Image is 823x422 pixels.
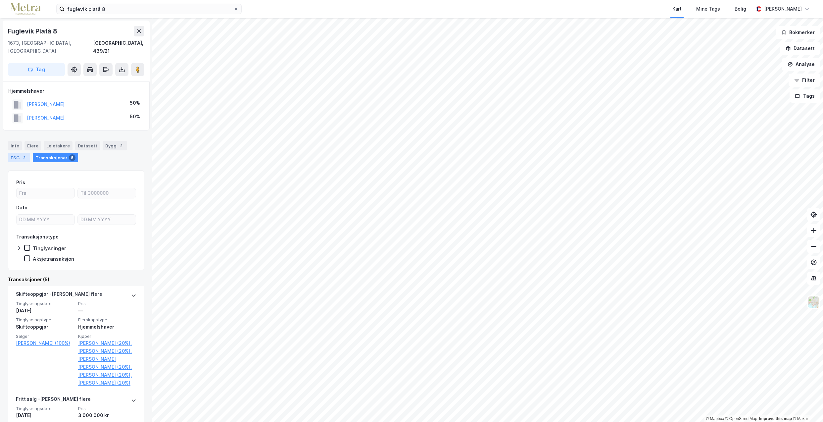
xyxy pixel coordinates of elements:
a: [PERSON_NAME] (20%) [78,379,136,387]
a: [PERSON_NAME] (20%), [78,371,136,379]
img: Z [807,296,820,308]
button: Datasett [780,42,820,55]
button: Filter [789,74,820,87]
a: [PERSON_NAME] [PERSON_NAME] (20%), [78,355,136,371]
div: Bolig [735,5,746,13]
button: Bokmerker [776,26,820,39]
img: metra-logo.256734c3b2bbffee19d4.png [11,3,40,15]
span: Pris [78,406,136,411]
span: Pris [78,301,136,306]
div: 2 [21,154,27,161]
div: Aksjetransaksjon [33,256,74,262]
a: [PERSON_NAME] (20%), [78,347,136,355]
div: 1673, [GEOGRAPHIC_DATA], [GEOGRAPHIC_DATA] [8,39,93,55]
div: 50% [130,113,140,121]
div: Tinglysninger [33,245,66,251]
div: 3 000 000 kr [78,411,136,419]
div: 5 [69,154,75,161]
span: Tinglysningstype [16,317,74,323]
input: DD.MM.YYYY [17,215,74,225]
div: Hjemmelshaver [78,323,136,331]
div: [PERSON_NAME] [764,5,802,13]
a: [PERSON_NAME] (20%), [78,339,136,347]
div: Transaksjonstype [16,233,59,241]
div: [DATE] [16,411,74,419]
div: Transaksjoner [33,153,78,162]
div: Skifteoppgjør [16,323,74,331]
div: — [78,307,136,315]
div: Kart [672,5,682,13]
input: Til 3000000 [78,188,136,198]
div: Fritt salg - [PERSON_NAME] flere [16,395,91,406]
input: DD.MM.YYYY [78,215,136,225]
div: [GEOGRAPHIC_DATA], 439/21 [93,39,144,55]
a: OpenStreetMap [725,416,757,421]
button: Tags [790,89,820,103]
div: Fuglevik Platå 8 [8,26,59,36]
div: Info [8,141,22,150]
div: Mine Tags [696,5,720,13]
iframe: Chat Widget [790,390,823,422]
div: Hjemmelshaver [8,87,144,95]
span: Eierskapstype [78,317,136,323]
button: Analyse [782,58,820,71]
span: Tinglysningsdato [16,301,74,306]
div: Leietakere [44,141,73,150]
div: Bygg [103,141,127,150]
a: [PERSON_NAME] (100%) [16,339,74,347]
div: Datasett [75,141,100,150]
span: Selger [16,334,74,339]
div: Kontrollprogram for chat [790,390,823,422]
div: 2 [118,142,124,149]
a: Improve this map [759,416,792,421]
a: Mapbox [706,416,724,421]
div: Transaksjoner (5) [8,276,144,284]
div: 50% [130,99,140,107]
div: Eiere [24,141,41,150]
div: ESG [8,153,30,162]
div: [DATE] [16,307,74,315]
input: Søk på adresse, matrikkel, gårdeiere, leietakere eller personer [65,4,233,14]
div: Skifteoppgjør - [PERSON_NAME] flere [16,290,102,301]
div: Dato [16,204,27,212]
input: Fra [17,188,74,198]
span: Tinglysningsdato [16,406,74,411]
div: Pris [16,179,25,186]
button: Tag [8,63,65,76]
span: Kjøper [78,334,136,339]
